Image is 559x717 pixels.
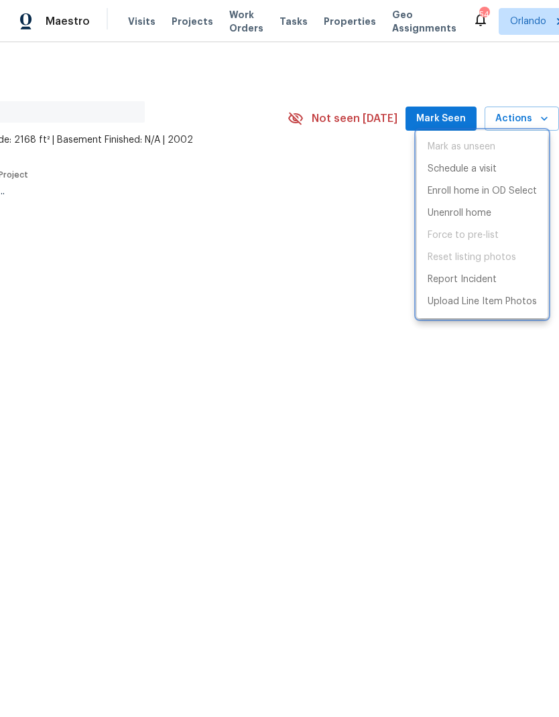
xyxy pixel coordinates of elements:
p: Report Incident [428,273,497,287]
span: Loading ... [417,224,548,247]
p: Schedule a visit [428,162,497,176]
p: Unenroll home [428,206,491,220]
p: Enroll home in OD Select [428,184,537,198]
p: Upload Line Item Photos [428,295,537,309]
